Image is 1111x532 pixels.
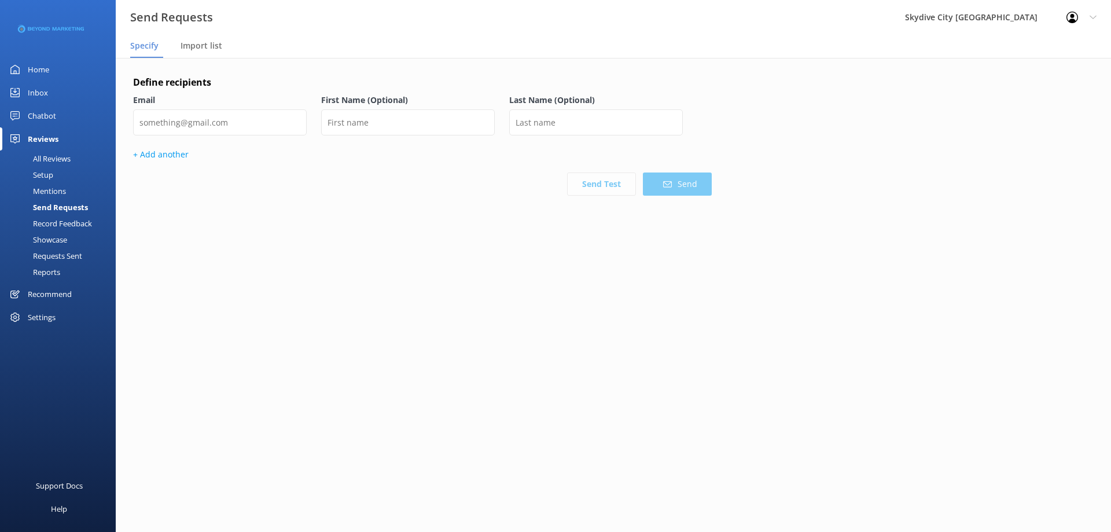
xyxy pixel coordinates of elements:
[28,306,56,329] div: Settings
[509,109,683,135] input: Last name
[7,199,116,215] a: Send Requests
[7,248,82,264] div: Requests Sent
[133,109,307,135] input: something@gmail.com
[7,232,116,248] a: Showcase
[7,215,92,232] div: Record Feedback
[7,248,116,264] a: Requests Sent
[130,8,213,27] h3: Send Requests
[7,264,116,280] a: Reports
[7,151,71,167] div: All Reviews
[51,497,67,520] div: Help
[509,94,683,107] label: Last Name (Optional)
[133,75,712,90] h4: Define recipients
[7,183,116,199] a: Mentions
[7,167,53,183] div: Setup
[133,94,307,107] label: Email
[321,94,495,107] label: First Name (Optional)
[133,148,712,161] p: + Add another
[181,40,222,52] span: Import list
[7,215,116,232] a: Record Feedback
[321,109,495,135] input: First name
[28,81,48,104] div: Inbox
[28,127,58,151] div: Reviews
[28,104,56,127] div: Chatbot
[7,183,66,199] div: Mentions
[130,40,159,52] span: Specify
[36,474,83,497] div: Support Docs
[28,282,72,306] div: Recommend
[7,151,116,167] a: All Reviews
[7,167,116,183] a: Setup
[28,58,49,81] div: Home
[17,25,84,34] img: 3-1676954853.png
[7,232,67,248] div: Showcase
[7,264,60,280] div: Reports
[7,199,88,215] div: Send Requests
